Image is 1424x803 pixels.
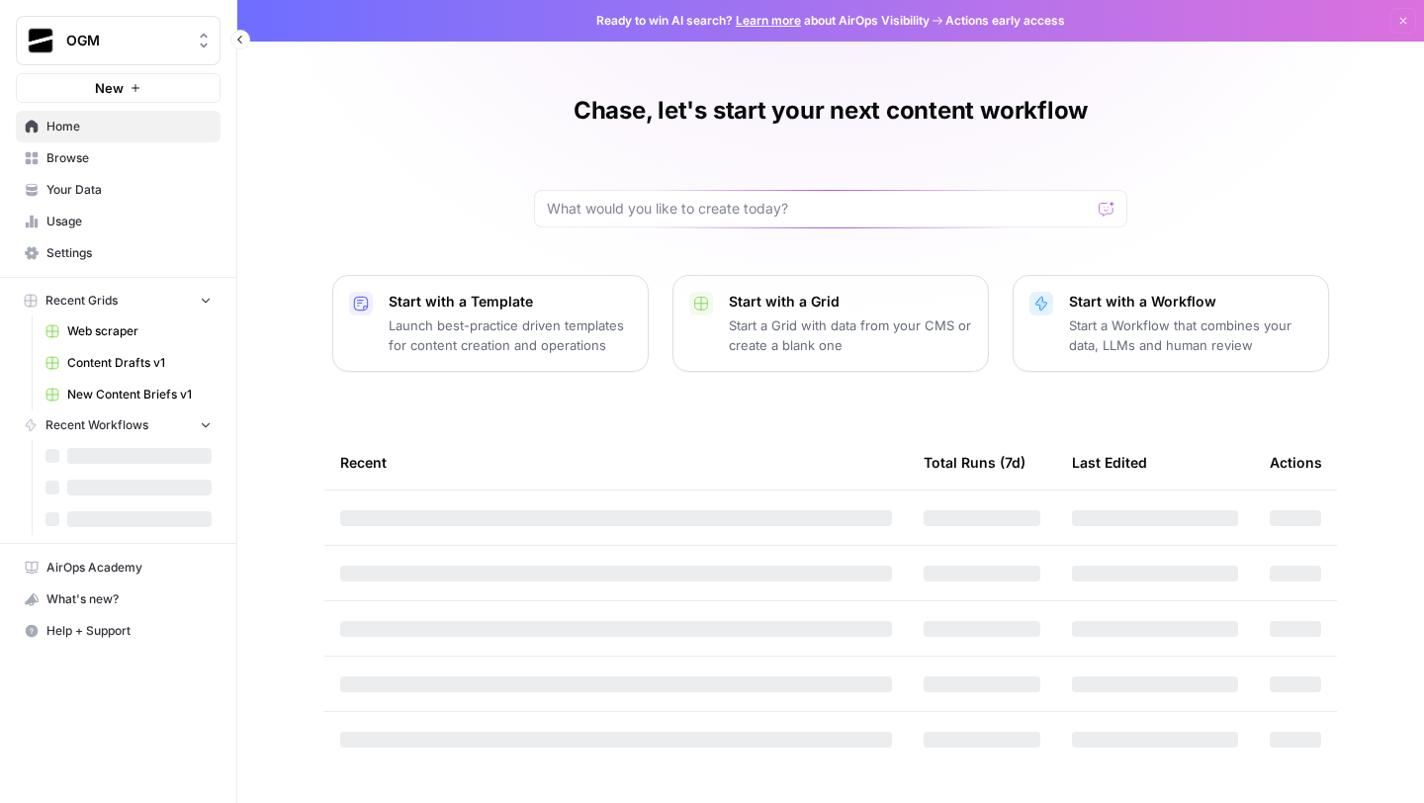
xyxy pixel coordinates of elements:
span: Recent Workflows [45,416,148,434]
a: Settings [16,237,221,269]
a: Content Drafts v1 [37,347,221,379]
div: Total Runs (7d) [924,435,1025,490]
span: AirOps Academy [46,559,212,577]
span: New [95,78,124,98]
button: Workspace: OGM [16,16,221,65]
a: Learn more [736,13,801,28]
div: Actions [1270,435,1322,490]
span: Settings [46,244,212,262]
a: Home [16,111,221,142]
button: Recent Workflows [16,410,221,440]
a: New Content Briefs v1 [37,379,221,410]
p: Start with a Template [389,292,632,312]
div: What's new? [17,584,220,614]
button: Start with a WorkflowStart a Workflow that combines your data, LLMs and human review [1013,275,1329,372]
button: New [16,73,221,103]
div: Last Edited [1072,435,1147,490]
span: Your Data [46,181,212,199]
span: New Content Briefs v1 [67,386,212,403]
p: Start with a Grid [729,292,972,312]
input: What would you like to create today? [547,199,1091,219]
p: Start a Workflow that combines your data, LLMs and human review [1069,315,1312,355]
p: Start a Grid with data from your CMS or create a blank one [729,315,972,355]
button: What's new? [16,583,221,615]
span: Actions early access [945,12,1065,30]
button: Recent Grids [16,286,221,315]
a: Browse [16,142,221,174]
span: Content Drafts v1 [67,354,212,372]
a: Usage [16,206,221,237]
img: OGM Logo [23,23,58,58]
span: Browse [46,149,212,167]
button: Help + Support [16,615,221,647]
span: OGM [66,31,186,50]
p: Start with a Workflow [1069,292,1312,312]
a: Your Data [16,174,221,206]
a: Web scraper [37,315,221,347]
span: Ready to win AI search? about AirOps Visibility [596,12,930,30]
div: Recent [340,435,892,490]
span: Home [46,118,212,135]
button: Start with a TemplateLaunch best-practice driven templates for content creation and operations [332,275,649,372]
span: Help + Support [46,622,212,640]
button: Start with a GridStart a Grid with data from your CMS or create a blank one [672,275,989,372]
span: Web scraper [67,322,212,340]
span: Recent Grids [45,292,118,310]
p: Launch best-practice driven templates for content creation and operations [389,315,632,355]
span: Usage [46,213,212,230]
h1: Chase, let's start your next content workflow [574,95,1088,127]
a: AirOps Academy [16,552,221,583]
